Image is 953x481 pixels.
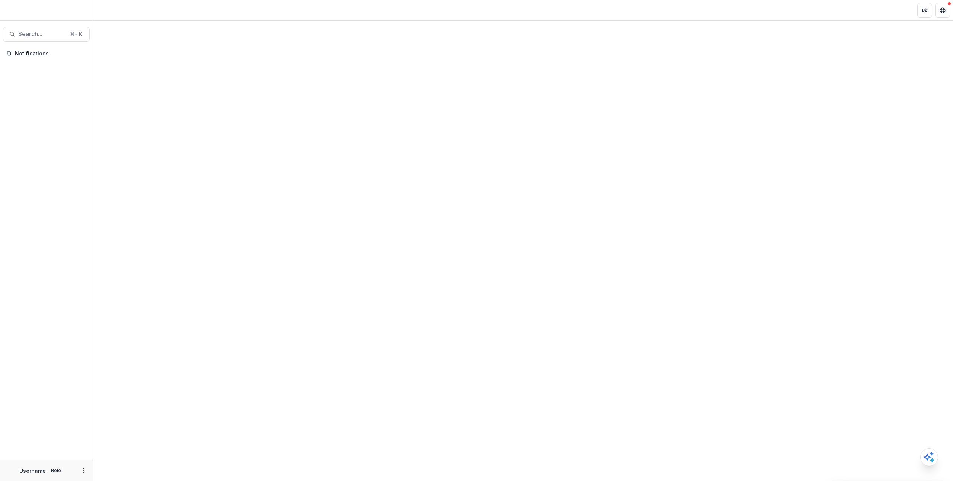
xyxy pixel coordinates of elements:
button: Partners [917,3,932,18]
span: Notifications [15,51,87,57]
button: Open AI Assistant [920,448,938,466]
p: Role [49,467,63,474]
div: ⌘ + K [68,30,83,38]
p: Username [19,467,46,475]
button: Notifications [3,48,90,59]
nav: breadcrumb [96,5,128,16]
button: Get Help [935,3,950,18]
span: Search... [18,30,66,38]
button: More [79,466,88,475]
button: Search... [3,27,90,42]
